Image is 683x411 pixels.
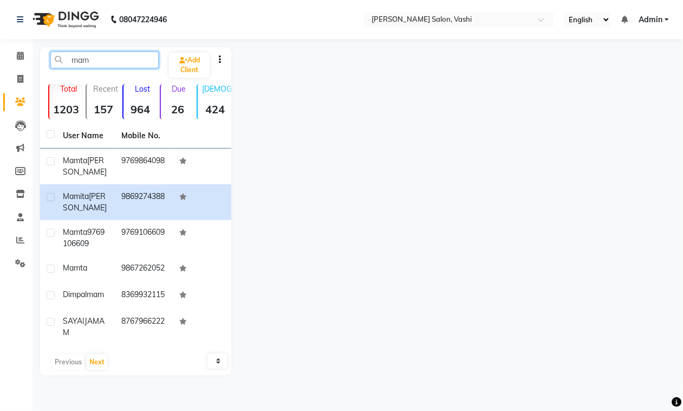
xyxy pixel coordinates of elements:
[63,227,87,237] span: Mamta
[161,102,195,116] strong: 26
[49,102,83,116] strong: 1203
[115,282,173,309] td: 8369932115
[128,84,158,94] p: Lost
[54,84,83,94] p: Total
[639,14,662,25] span: Admin
[115,184,173,220] td: 9869274388
[87,290,104,299] span: mam
[50,52,159,68] input: Search by Name/Mobile/Email/Code
[198,102,232,116] strong: 424
[202,84,232,94] p: [DEMOGRAPHIC_DATA]
[63,290,87,299] span: dimpal
[115,256,173,282] td: 9867262052
[87,355,107,370] button: Next
[115,149,173,184] td: 9769864098
[91,84,121,94] p: Recent
[63,263,87,273] span: Mamta
[115,124,173,149] th: Mobile No.
[87,102,121,116] strong: 157
[115,309,173,345] td: 8767966222
[56,124,115,149] th: User Name
[163,84,195,94] p: Due
[63,316,93,326] span: SAYAIJA
[115,220,173,256] td: 9769106609
[123,102,158,116] strong: 964
[28,4,102,35] img: logo
[63,191,89,201] span: Mamita
[119,4,167,35] b: 08047224946
[169,53,210,78] a: Add Client
[63,156,87,165] span: Mamta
